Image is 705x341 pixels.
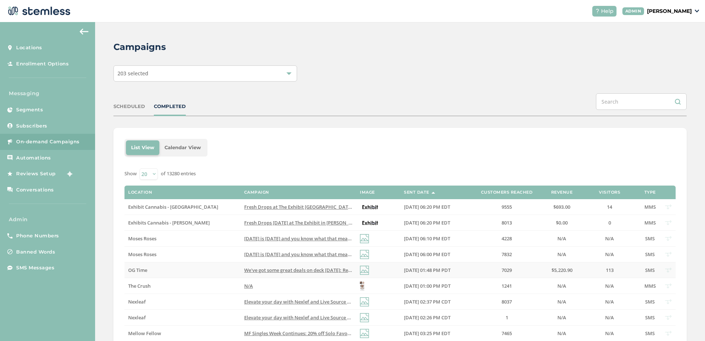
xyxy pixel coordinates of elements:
img: icon-arrow-back-accent-c549486e.svg [80,29,88,35]
label: 09/25/2025 02:26 PM CDT [404,315,466,321]
label: MMS [643,220,657,226]
div: SCHEDULED [113,103,145,110]
span: Fresh Drops at The Exhibit [GEOGRAPHIC_DATA]! Click the link below to check them out Reply END to... [244,204,486,210]
img: icon-img-d887fa0c.svg [360,313,369,322]
label: Fresh Drops at The Exhibit Port Huron! Click the link below to check them out Reply END to cancel [244,204,352,210]
span: Automations [16,154,51,162]
span: 8037 [502,298,512,305]
img: glitter-stars-b7820f95.gif [61,166,76,181]
img: icon-img-d887fa0c.svg [360,266,369,275]
label: Elevate your day with Nexlef and Live Source premium selections - tap for more info Reply END to ... [244,315,352,321]
label: 09/25/2025 02:37 PM CDT [404,299,466,305]
label: MMS [643,283,657,289]
span: [DATE] is [DATE] and you know what that means? BOGO all deli zips and prepacked deli zips! Visit ... [244,251,632,258]
span: SMS [645,267,655,273]
label: 14 [584,204,635,210]
label: SMS [643,236,657,242]
span: Mellow Fellow [128,330,161,337]
label: OG Time [128,267,236,273]
label: N/A [547,251,576,258]
img: logo-dark-0685b13c.svg [6,4,70,18]
span: N/A [244,283,253,289]
label: N/A [547,330,576,337]
label: The Crush [128,283,236,289]
label: N/A [584,299,635,305]
label: Tomorrow is Friday 9/26 and you know what that means? BOGO all deli zips and prepacked deli zips!... [244,236,352,242]
img: icon-img-d887fa0c.svg [360,329,369,338]
span: OG Time [128,267,147,273]
span: 8013 [502,219,512,226]
li: List View [126,140,159,155]
input: Search [596,93,687,110]
span: [DATE] 03:25 PM EDT [404,330,450,337]
label: N/A [547,315,576,321]
label: SMS [643,251,657,258]
span: Moses Roses [128,235,156,242]
img: vowvpIqmWEVwMNX3MZRhoSPVDZheGMEBHFQW6.jpg [360,218,380,227]
span: $693.00 [553,204,570,210]
span: N/A [605,298,614,305]
label: MMS [643,204,657,210]
label: 1241 [474,283,540,289]
label: Location [128,190,152,195]
span: Segments [16,106,43,114]
span: Nexleaf [128,298,146,305]
span: $0.00 [556,219,568,226]
label: $5,220.90 [547,267,576,273]
span: 1 [506,314,508,321]
label: Exhibit Cannabis - Port Huron [128,204,236,210]
span: N/A [557,251,566,258]
label: 0 [584,220,635,226]
label: We've got some great deals on deck today: Reply END to cancel [244,267,352,273]
span: N/A [605,330,614,337]
label: SMS [643,315,657,321]
span: N/A [557,298,566,305]
label: Nexleaf [128,315,236,321]
label: 8037 [474,299,540,305]
label: N/A [547,299,576,305]
span: MMS [644,204,656,210]
span: [DATE] 06:00 PM EDT [404,251,450,258]
span: Elevate your day with Nexlef and Live Source premium selections - tap for more info Reply END to ... [244,314,480,321]
span: N/A [605,283,614,289]
span: Locations [16,44,42,51]
label: $693.00 [547,204,576,210]
label: N/A [547,236,576,242]
span: 4228 [502,235,512,242]
label: SMS [643,267,657,273]
label: N/A [584,315,635,321]
span: N/A [605,314,614,321]
span: The Crush [128,283,151,289]
label: 09/25/2025 01:48 PM PDT [404,267,466,273]
span: [DATE] 06:20 PM EDT [404,204,450,210]
span: Elevate your day with Nexlef and Live Source premium selections - tap for more info Reply END to ... [244,298,480,305]
span: 113 [606,267,614,273]
span: [DATE] is [DATE] and you know what that means? BOGO all deli zips and prepacked deli zips! Visit ... [244,235,632,242]
span: Moses Roses [128,251,156,258]
span: 7029 [502,267,512,273]
span: [DATE] 06:20 PM EDT [404,219,450,226]
span: N/A [557,235,566,242]
label: SMS [643,299,657,305]
label: Customers Reached [481,190,533,195]
img: icon_down-arrow-small-66adaf34.svg [695,10,699,12]
img: icon-help-white-03924b79.svg [595,9,600,13]
label: N/A [547,283,576,289]
label: 7465 [474,330,540,337]
label: SMS [643,330,657,337]
span: 7832 [502,251,512,258]
label: Type [644,190,656,195]
span: [DATE] 02:37 PM CDT [404,298,451,305]
iframe: Chat Widget [668,306,705,341]
label: 09/25/2025 06:20 PM EDT [404,220,466,226]
label: Exhibits Cannabis - Burton [128,220,236,226]
span: MMS [644,283,656,289]
span: MMS [644,219,656,226]
label: N/A [244,283,352,289]
label: 4228 [474,236,540,242]
span: On-demand Campaigns [16,138,80,146]
span: We've got some great deals on deck [DATE]: Reply END to cancel [244,267,387,273]
span: N/A [557,330,566,337]
img: icon-img-d887fa0c.svg [360,234,369,243]
label: 7832 [474,251,540,258]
